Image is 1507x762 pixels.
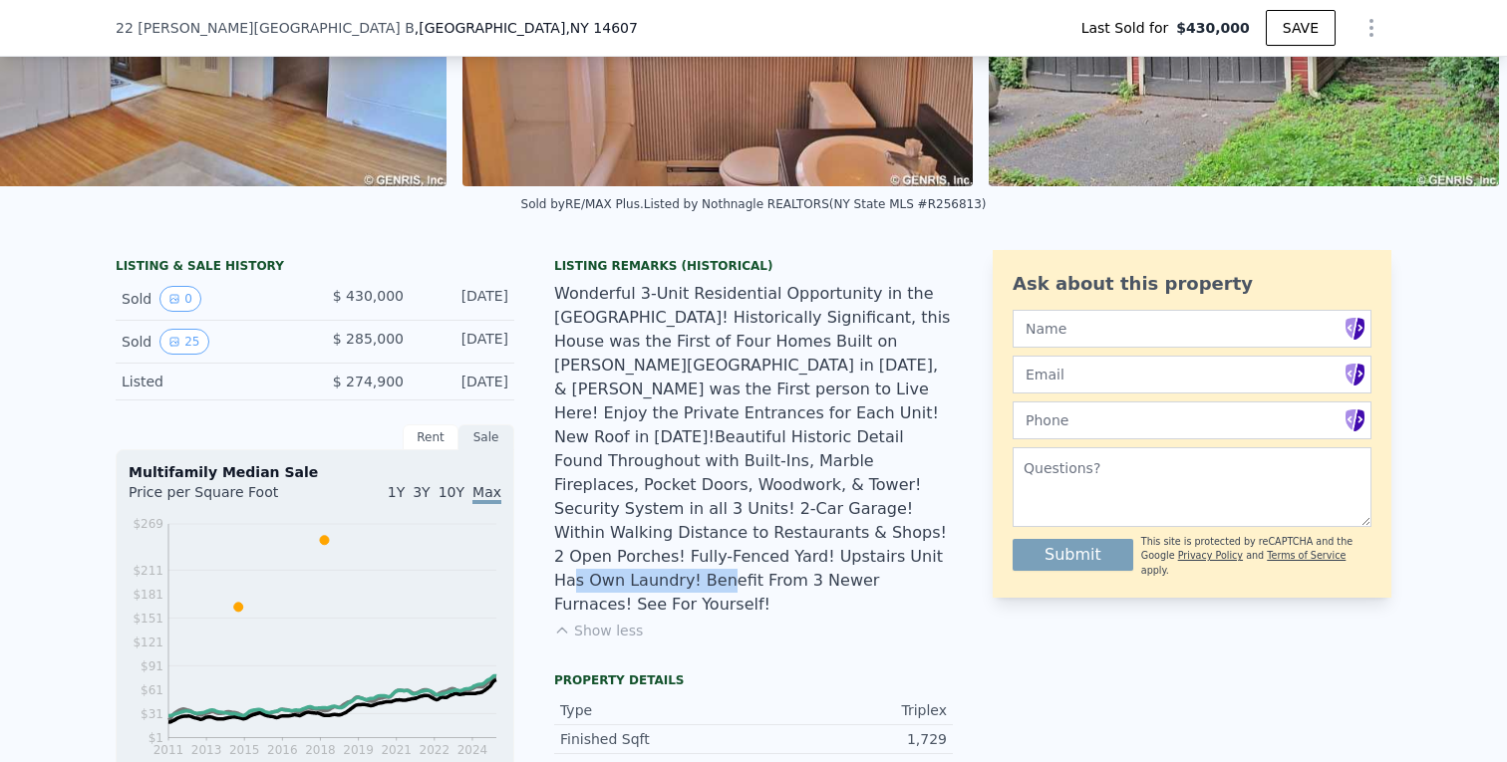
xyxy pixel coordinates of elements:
[159,329,208,355] button: View historical data
[439,484,464,500] span: 10Y
[1013,356,1371,393] input: Email
[1141,535,1371,578] div: This site is protected by reCAPTCHA and the Google and apply.
[420,286,508,312] div: [DATE]
[1013,310,1371,348] input: Name
[333,331,404,347] span: $ 285,000
[116,18,415,38] span: 22 [PERSON_NAME][GEOGRAPHIC_DATA] B
[267,743,298,757] tspan: 2016
[1081,18,1177,38] span: Last Sold for
[521,197,644,211] div: Sold by RE/MAX Plus .
[458,424,514,450] div: Sale
[191,743,222,757] tspan: 2013
[141,683,163,697] tspan: $61
[305,743,336,757] tspan: 2018
[133,517,163,531] tspan: $269
[129,462,501,482] div: Multifamily Median Sale
[141,707,163,721] tspan: $31
[122,372,299,391] div: Listed
[1176,18,1250,38] span: $430,000
[420,743,451,757] tspan: 2022
[129,482,315,514] div: Price per Square Foot
[381,743,412,757] tspan: 2021
[1352,8,1391,48] button: Show Options
[1266,10,1336,46] button: SAVE
[753,700,947,720] div: Triplex
[388,484,405,500] span: 1Y
[1267,550,1346,561] a: Terms of Service
[420,329,508,355] div: [DATE]
[1178,550,1243,561] a: Privacy Policy
[343,743,374,757] tspan: 2019
[116,258,514,278] div: LISTING & SALE HISTORY
[133,564,163,578] tspan: $211
[149,731,163,745] tspan: $1
[753,729,947,749] div: 1,729
[560,700,753,720] div: Type
[122,286,299,312] div: Sold
[554,621,643,640] button: Show less
[141,659,163,673] tspan: $91
[565,20,637,36] span: , NY 14607
[122,329,299,355] div: Sold
[457,743,488,757] tspan: 2024
[554,672,953,688] div: Property details
[133,588,163,602] tspan: $181
[644,197,987,211] div: Listed by Nothnagle REALTORS (NY State MLS #R256813)
[1013,401,1371,439] input: Phone
[159,286,201,312] button: View historical data
[413,484,430,500] span: 3Y
[133,612,163,626] tspan: $151
[333,288,404,304] span: $ 430,000
[472,484,501,504] span: Max
[1013,270,1371,298] div: Ask about this property
[153,743,184,757] tspan: 2011
[333,374,404,389] span: $ 274,900
[133,635,163,649] tspan: $121
[229,743,260,757] tspan: 2015
[415,18,638,38] span: , [GEOGRAPHIC_DATA]
[420,372,508,391] div: [DATE]
[560,729,753,749] div: Finished Sqft
[403,424,458,450] div: Rent
[554,282,953,617] div: Wonderful 3-Unit Residential Opportunity in the [GEOGRAPHIC_DATA]! Historically Significant, this...
[554,258,953,274] div: Listing Remarks (Historical)
[1013,539,1133,571] button: Submit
